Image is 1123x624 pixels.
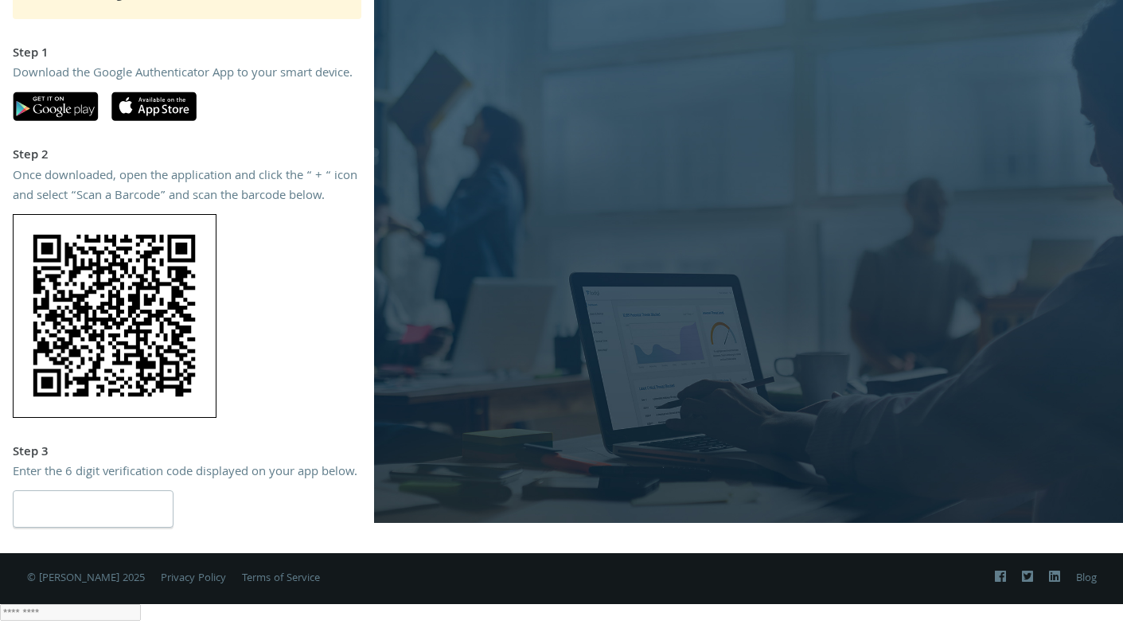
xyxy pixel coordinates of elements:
img: apple-app-store.svg [111,92,197,121]
strong: Step 1 [13,44,49,64]
a: Blog [1076,570,1097,587]
div: Download the Google Authenticator App to your smart device. [13,64,361,85]
a: Privacy Policy [161,570,226,587]
span: © [PERSON_NAME] 2025 [27,570,145,587]
strong: Step 2 [13,146,49,166]
img: google-play.svg [13,92,99,121]
div: Enter the 6 digit verification code displayed on your app below. [13,463,361,484]
div: Once downloaded, open the application and click the “ + “ icon and select “Scan a Barcode” and sc... [13,167,361,208]
img: +LugaqSSf3jQAAAABJRU5ErkJggg== [13,214,216,418]
strong: Step 3 [13,443,49,463]
a: Terms of Service [242,570,320,587]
